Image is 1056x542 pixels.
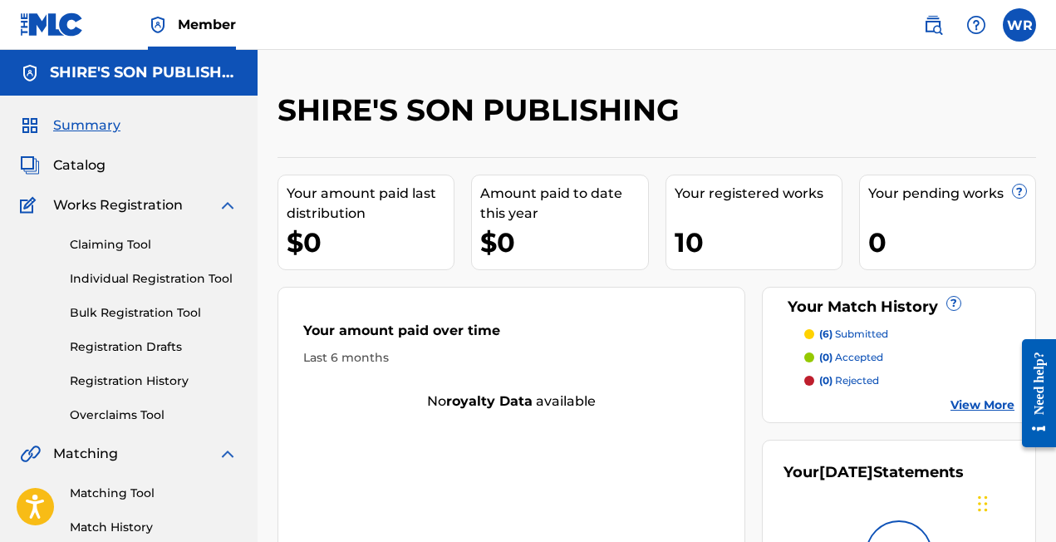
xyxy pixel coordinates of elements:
span: ? [947,297,960,310]
span: Works Registration [53,195,183,215]
span: (6) [819,328,833,340]
img: MLC Logo [20,12,84,37]
span: Catalog [53,155,106,175]
iframe: Resource Center [1009,326,1056,460]
div: Your pending works [868,184,1035,204]
div: Your registered works [675,184,842,204]
div: Your Statements [783,461,964,484]
p: rejected [819,373,879,388]
iframe: Chat Widget [973,462,1056,542]
img: search [923,15,943,35]
a: Registration Drafts [70,338,238,356]
span: [DATE] [819,463,873,481]
a: (6) submitted [804,327,1014,342]
h5: SHIRE'S SON PUBLISHING [50,63,238,82]
span: (0) [819,351,833,363]
a: SummarySummary [20,116,120,135]
div: $0 [480,224,647,261]
span: Summary [53,116,120,135]
a: Matching Tool [70,485,238,502]
div: Your amount paid last distribution [287,184,454,224]
img: expand [218,444,238,464]
a: (0) accepted [804,350,1014,365]
h2: SHIRE'S SON PUBLISHING [278,91,688,129]
div: Last 6 months [303,349,720,367]
div: No available [278,392,744,411]
p: accepted [819,350,883,365]
a: Bulk Registration Tool [70,304,238,322]
div: 0 [868,224,1035,261]
span: (0) [819,374,833,387]
img: Catalog [20,155,40,175]
a: Public Search [916,8,950,42]
div: Amount paid to date this year [480,184,647,224]
div: User Menu [1003,8,1036,42]
span: Matching [53,444,118,464]
img: Matching [20,444,41,464]
img: Accounts [20,63,40,83]
div: Help [960,8,993,42]
a: (0) rejected [804,373,1014,388]
a: CatalogCatalog [20,155,106,175]
img: Summary [20,116,40,135]
div: Your amount paid over time [303,321,720,349]
strong: royalty data [446,393,533,409]
span: ? [1013,185,1026,198]
a: Match History [70,519,238,536]
a: Individual Registration Tool [70,270,238,288]
div: $0 [287,224,454,261]
span: Member [178,15,236,34]
img: Top Rightsholder [148,15,168,35]
img: expand [218,195,238,215]
a: View More [950,397,1014,414]
div: Your Match History [783,296,1014,318]
div: 10 [675,224,842,261]
img: Works Registration [20,195,42,215]
p: submitted [819,327,888,342]
a: Registration History [70,372,238,390]
a: Claiming Tool [70,236,238,254]
img: help [966,15,986,35]
a: Overclaims Tool [70,406,238,424]
div: Drag [978,479,988,529]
